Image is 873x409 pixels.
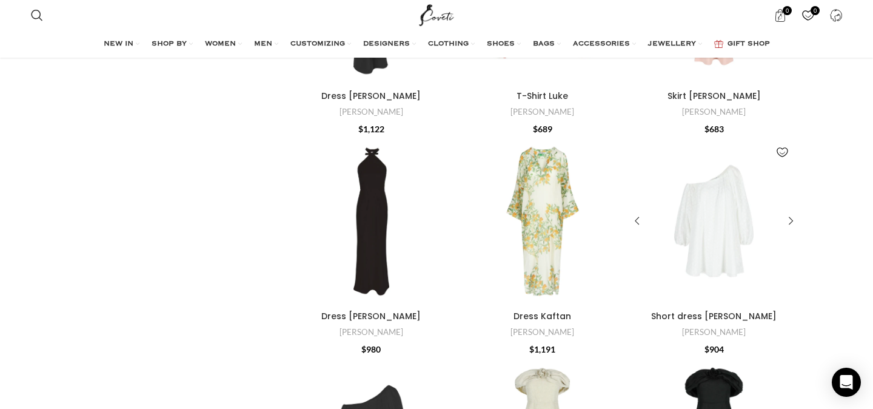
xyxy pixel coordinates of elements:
[361,344,366,354] span: $
[727,39,770,49] span: GIFT SHOP
[363,32,416,56] a: DESIGNERS
[254,32,278,56] a: MEN
[714,40,723,48] img: GiftBag
[363,39,410,49] span: DESIGNERS
[529,344,534,354] span: $
[517,90,568,102] a: T-Shirt Luke
[811,6,820,15] span: 0
[459,137,627,305] a: Dress Kaftan
[290,39,345,49] span: CUSTOMIZING
[321,90,421,102] a: Dress [PERSON_NAME]
[533,124,552,134] bdi: 689
[428,32,475,56] a: CLOTHING
[428,39,469,49] span: CLOTHING
[487,32,521,56] a: SHOES
[416,9,457,19] a: Site logo
[682,106,746,118] a: [PERSON_NAME]
[104,39,133,49] span: NEW IN
[795,3,820,27] a: 0
[25,3,49,27] a: Search
[358,124,384,134] bdi: 1,122
[287,137,455,305] a: Dress Jolene
[510,106,574,118] a: [PERSON_NAME]
[104,32,139,56] a: NEW IN
[704,124,709,134] span: $
[704,344,724,354] bdi: 904
[630,137,798,305] a: Short dress Raquel
[358,124,363,134] span: $
[714,32,770,56] a: GIFT SHOP
[205,39,236,49] span: WOMEN
[648,39,696,49] span: JEWELLERY
[487,39,515,49] span: SHOES
[573,32,636,56] a: ACCESSORIES
[704,124,724,134] bdi: 683
[704,344,709,354] span: $
[682,326,746,338] a: [PERSON_NAME]
[768,3,792,27] a: 0
[152,39,187,49] span: SHOP BY
[533,32,561,56] a: BAGS
[667,90,761,102] a: Skirt [PERSON_NAME]
[529,344,555,354] bdi: 1,191
[321,310,421,322] a: Dress [PERSON_NAME]
[648,32,702,56] a: JEWELLERY
[783,6,792,15] span: 0
[152,32,193,56] a: SHOP BY
[513,310,571,322] a: Dress Kaftan
[651,310,777,322] a: Short dress [PERSON_NAME]
[533,124,538,134] span: $
[339,106,403,118] a: [PERSON_NAME]
[290,32,351,56] a: CUSTOMIZING
[533,39,555,49] span: BAGS
[205,32,242,56] a: WOMEN
[254,39,272,49] span: MEN
[25,32,848,56] div: Main navigation
[832,368,861,397] div: Open Intercom Messenger
[510,326,574,338] a: [PERSON_NAME]
[361,344,381,354] bdi: 980
[573,39,630,49] span: ACCESSORIES
[795,3,820,27] div: My Wishlist
[339,326,403,338] a: [PERSON_NAME]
